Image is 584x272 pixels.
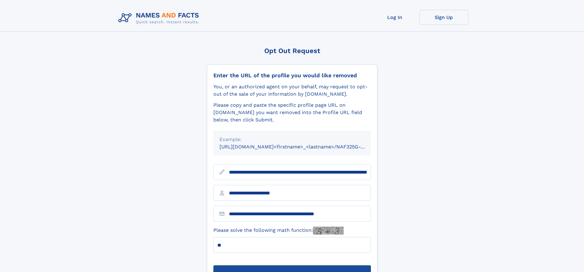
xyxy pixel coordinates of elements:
[213,227,344,235] label: Please solve the following math function:
[213,72,371,79] div: Enter the URL of the profile you would like removed
[207,47,377,55] div: Opt Out Request
[419,10,468,25] a: Sign Up
[219,144,383,150] small: [URL][DOMAIN_NAME]<firstname>_<lastname>/NAF325G-xxxxxxxx
[116,10,204,26] img: Logo Names and Facts
[213,102,371,124] div: Please copy and paste the specific profile page URL on [DOMAIN_NAME] you want removed into the Pr...
[219,136,365,143] div: Example:
[213,83,371,98] div: You, or an authorized agent on your behalf, may request to opt-out of the sale of your informatio...
[370,10,419,25] a: Log In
